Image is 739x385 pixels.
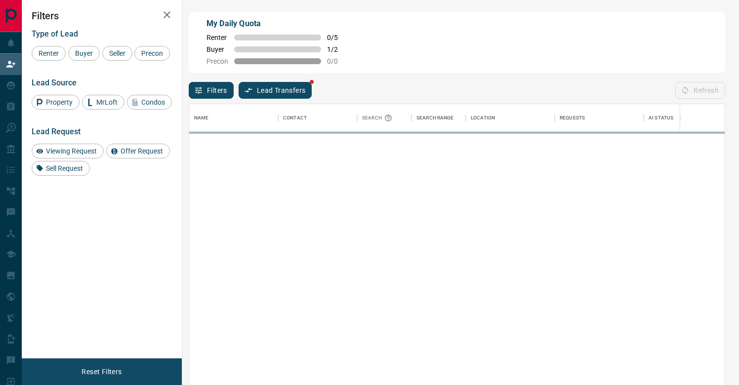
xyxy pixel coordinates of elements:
span: Precon [206,57,228,65]
div: Renter [32,46,66,61]
div: Search [362,104,395,132]
span: Renter [35,49,62,57]
span: Condos [138,98,168,106]
span: 1 / 2 [327,45,349,53]
div: Viewing Request [32,144,104,158]
p: My Daily Quota [206,18,349,30]
span: MrLoft [93,98,121,106]
span: Buyer [72,49,96,57]
button: Lead Transfers [239,82,312,99]
span: Viewing Request [42,147,100,155]
span: 0 / 0 [327,57,349,65]
span: Type of Lead [32,29,78,38]
span: Lead Source [32,78,77,87]
div: MrLoft [82,95,124,110]
span: Renter [206,34,228,41]
div: Location [466,104,555,132]
div: Seller [102,46,132,61]
span: Lead Request [32,127,81,136]
div: Offer Request [106,144,170,158]
button: Filters [189,82,234,99]
div: Contact [283,104,307,132]
span: Buyer [206,45,228,53]
div: Location [471,104,495,132]
div: Contact [278,104,357,132]
div: Precon [134,46,170,61]
span: Precon [138,49,166,57]
div: Requests [560,104,585,132]
div: Buyer [68,46,100,61]
div: AI Status [649,104,673,132]
span: Offer Request [117,147,166,155]
h2: Filters [32,10,172,22]
div: Search Range [411,104,466,132]
div: Requests [555,104,644,132]
div: Property [32,95,80,110]
div: Name [194,104,209,132]
span: Property [42,98,76,106]
span: 0 / 5 [327,34,349,41]
div: Search Range [416,104,454,132]
div: Name [189,104,278,132]
button: Reset Filters [75,363,128,380]
span: Sell Request [42,164,86,172]
div: Condos [127,95,172,110]
span: Seller [106,49,129,57]
div: Sell Request [32,161,90,176]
